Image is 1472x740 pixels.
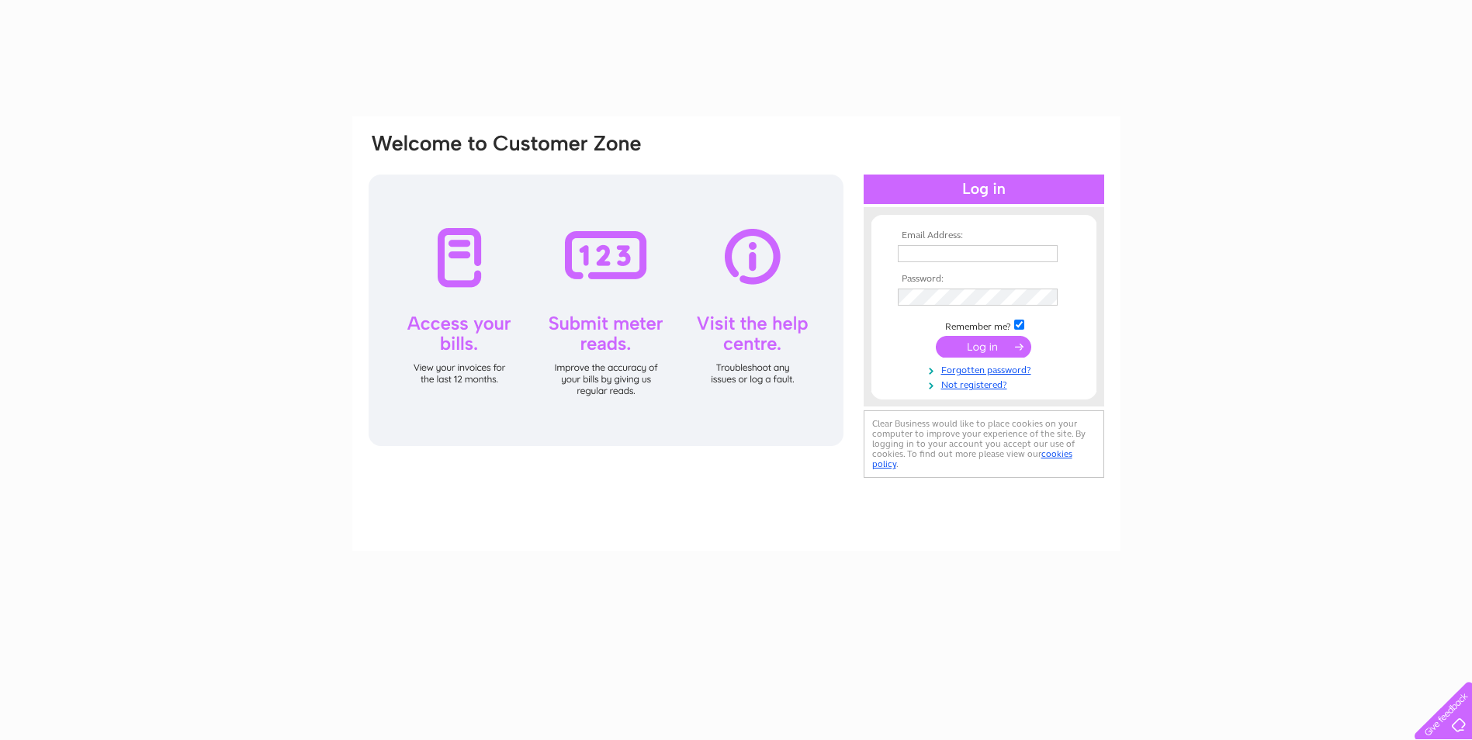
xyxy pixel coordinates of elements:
[864,410,1104,478] div: Clear Business would like to place cookies on your computer to improve your experience of the sit...
[898,361,1074,376] a: Forgotten password?
[894,317,1074,333] td: Remember me?
[872,448,1072,469] a: cookies policy
[894,274,1074,285] th: Password:
[898,376,1074,391] a: Not registered?
[894,230,1074,241] th: Email Address:
[936,336,1031,358] input: Submit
